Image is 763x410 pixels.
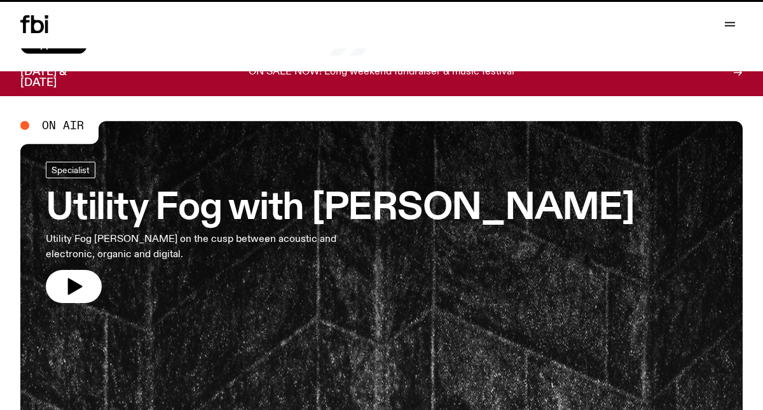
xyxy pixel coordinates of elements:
p: ON SALE NOW! Long weekend fundraiser & music festival [249,67,514,78]
p: Utility Fog [PERSON_NAME] on the cusp between acoustic and electronic, organic and digital. [46,232,371,262]
span: Support Us [28,39,79,50]
a: Utility Fog with [PERSON_NAME]Utility Fog [PERSON_NAME] on the cusp between acoustic and electron... [46,162,635,303]
h3: Utility Fog with [PERSON_NAME] [46,191,635,227]
span: On Air [42,120,84,131]
span: Specialist [52,165,90,174]
a: Specialist [46,162,95,178]
h3: SYDCITY: [DATE] & [DATE] [20,56,102,88]
button: Support Us [20,36,87,53]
